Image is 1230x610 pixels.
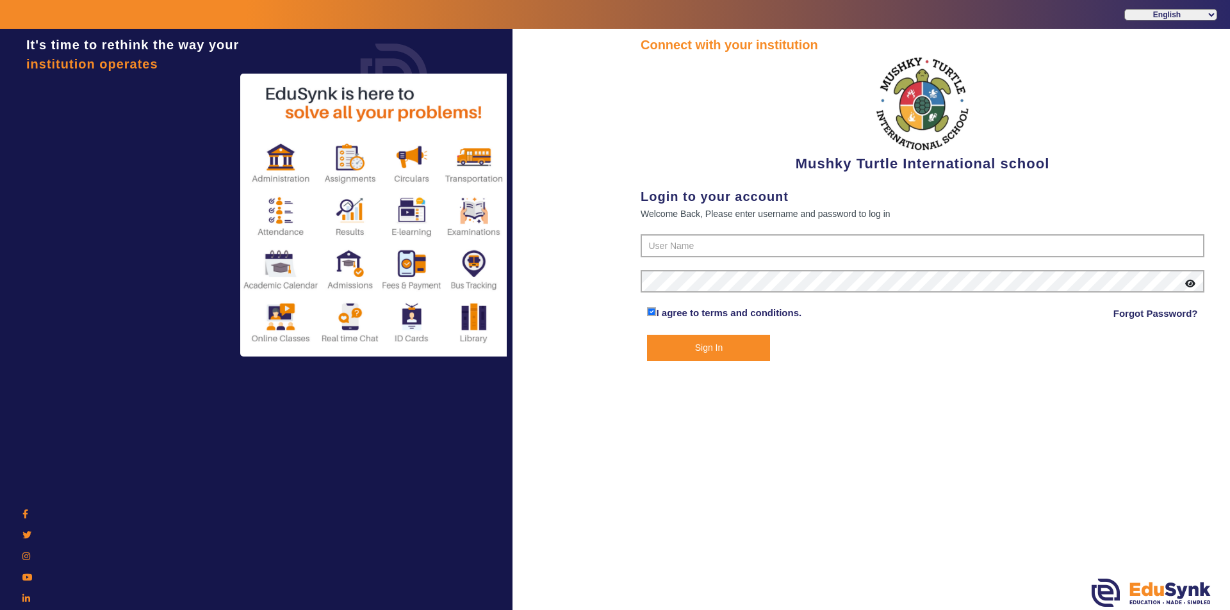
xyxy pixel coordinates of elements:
img: f2cfa3ea-8c3d-4776-b57d-4b8cb03411bc [874,54,971,153]
img: login.png [346,29,442,125]
input: User Name [641,234,1204,257]
div: Login to your account [641,187,1204,206]
div: Connect with your institution [641,35,1204,54]
img: edusynk.png [1092,579,1211,607]
button: Sign In [647,335,770,361]
img: login2.png [240,74,509,357]
a: Forgot Password? [1113,306,1198,321]
span: institution operates [26,57,158,71]
a: I agree to terms and conditions. [656,307,801,318]
div: Mushky Turtle International school [641,54,1204,174]
span: It's time to rethink the way your [26,38,239,52]
div: Welcome Back, Please enter username and password to log in [641,206,1204,221]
